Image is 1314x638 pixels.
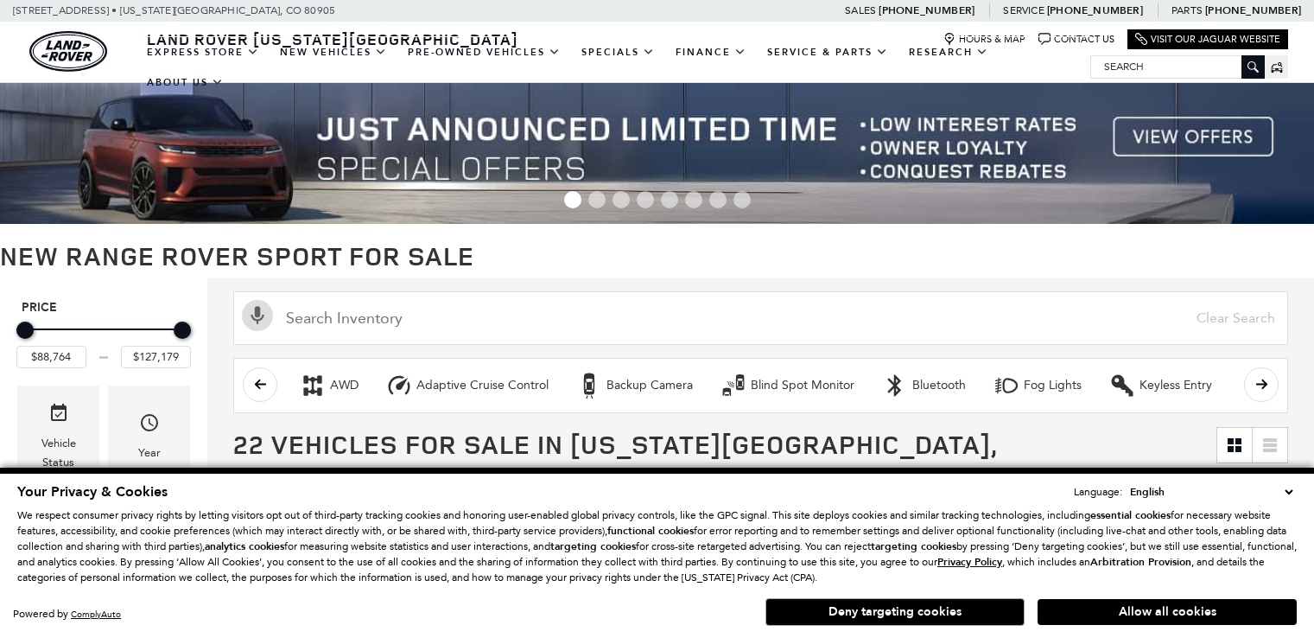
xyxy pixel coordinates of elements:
[16,316,191,368] div: Price
[233,291,1288,345] input: Search Inventory
[416,378,549,393] div: Adaptive Cruise Control
[1171,4,1203,16] span: Parts
[564,191,581,208] span: Go to slide 1
[993,373,1019,399] div: Fog Lights
[1100,367,1222,404] button: Keyless EntryKeyless Entry
[588,191,606,208] span: Go to slide 2
[121,346,191,368] input: Maximum
[29,31,107,72] a: land-rover
[1244,367,1279,402] button: scroll right
[71,609,121,620] a: ComplyAuto
[290,367,368,404] button: AWDAWD
[30,434,86,472] div: Vehicle Status
[757,37,898,67] a: Service & Parts
[17,386,99,485] div: VehicleVehicle Status
[1135,33,1280,46] a: Visit Our Jaguar Website
[765,598,1025,626] button: Deny targeting cookies
[1003,4,1044,16] span: Service
[637,191,654,208] span: Go to slide 4
[138,443,161,463] div: Year
[174,322,191,339] div: Maximum Price
[22,300,186,316] h5: Price
[1038,33,1114,46] a: Contact Us
[984,367,1091,404] button: Fog LightsFog Lights
[242,300,273,331] svg: Click to toggle on voice search
[16,346,86,368] input: Minimum
[709,191,727,208] span: Go to slide 7
[1126,483,1297,501] select: Language Select
[665,37,757,67] a: Finance
[1090,508,1171,522] strong: essential cookies
[711,367,864,404] button: Blind Spot MonitorBlind Spot Monitor
[912,378,966,393] div: Bluetooth
[13,609,121,620] div: Powered by
[1090,555,1191,569] strong: Arbitration Provision
[377,367,558,404] button: Adaptive Cruise ControlAdaptive Cruise Control
[937,556,1002,568] a: Privacy Policy
[233,426,997,496] span: 22 Vehicles for Sale in [US_STATE][GEOGRAPHIC_DATA], [GEOGRAPHIC_DATA]
[136,67,234,98] a: About Us
[1074,487,1122,497] div: Language:
[397,37,571,67] a: Pre-Owned Vehicles
[16,322,34,339] div: Minimum Price
[139,408,160,443] span: Year
[873,367,975,404] button: BluetoothBluetooth
[17,507,1297,585] p: We respect consumer privacy rights by letting visitors opt out of third-party tracking cookies an...
[243,367,277,402] button: scroll left
[567,367,702,404] button: Backup CameraBackup Camera
[550,539,636,553] strong: targeting cookies
[136,37,1090,98] nav: Main Navigation
[1091,56,1264,77] input: Search
[898,37,999,67] a: Research
[607,524,694,538] strong: functional cookies
[943,33,1025,46] a: Hours & Map
[1038,599,1297,625] button: Allow all cookies
[871,539,956,553] strong: targeting cookies
[879,3,974,17] a: [PHONE_NUMBER]
[751,378,854,393] div: Blind Spot Monitor
[1205,3,1301,17] a: [PHONE_NUMBER]
[571,37,665,67] a: Specials
[330,378,359,393] div: AWD
[17,482,168,501] span: Your Privacy & Cookies
[300,373,326,399] div: AWD
[1047,3,1143,17] a: [PHONE_NUMBER]
[386,373,412,399] div: Adaptive Cruise Control
[136,29,529,49] a: Land Rover [US_STATE][GEOGRAPHIC_DATA]
[205,539,284,553] strong: analytics cookies
[661,191,678,208] span: Go to slide 5
[270,37,397,67] a: New Vehicles
[136,37,270,67] a: EXPRESS STORE
[576,373,602,399] div: Backup Camera
[733,191,751,208] span: Go to slide 8
[108,386,190,485] div: YearYear
[606,378,693,393] div: Backup Camera
[29,31,107,72] img: Land Rover
[13,4,335,16] a: [STREET_ADDRESS] • [US_STATE][GEOGRAPHIC_DATA], CO 80905
[1139,378,1212,393] div: Keyless Entry
[613,191,630,208] span: Go to slide 3
[48,399,69,434] span: Vehicle
[685,191,702,208] span: Go to slide 6
[882,373,908,399] div: Bluetooth
[1024,378,1082,393] div: Fog Lights
[1109,373,1135,399] div: Keyless Entry
[845,4,876,16] span: Sales
[720,373,746,399] div: Blind Spot Monitor
[147,29,518,49] span: Land Rover [US_STATE][GEOGRAPHIC_DATA]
